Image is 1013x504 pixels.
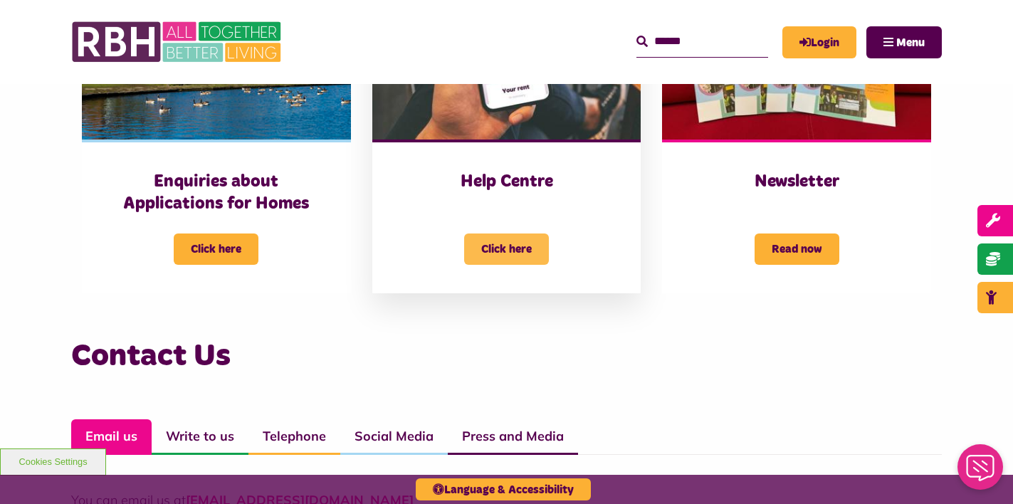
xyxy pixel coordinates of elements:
[448,419,578,455] a: Press and Media
[71,336,942,377] h3: Contact Us
[152,419,248,455] a: Write to us
[949,440,1013,504] iframe: Netcall Web Assistant for live chat
[866,26,942,58] button: Navigation
[416,478,591,500] button: Language & Accessibility
[71,419,152,455] a: Email us
[340,419,448,455] a: Social Media
[782,26,856,58] a: MyRBH
[248,419,340,455] a: Telephone
[755,233,839,265] span: Read now
[691,171,903,193] h3: Newsletter
[174,233,258,265] span: Click here
[896,37,925,48] span: Menu
[110,171,322,215] h3: Enquiries about Applications for Homes
[401,171,613,193] h3: Help Centre
[71,14,285,70] img: RBH
[464,233,549,265] span: Click here
[636,26,768,57] input: Search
